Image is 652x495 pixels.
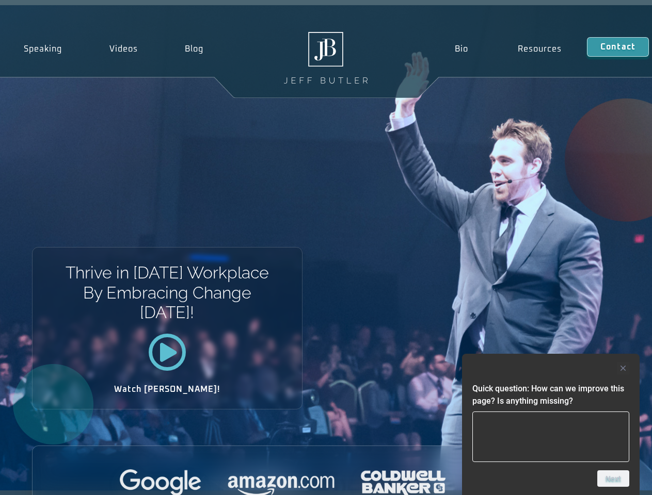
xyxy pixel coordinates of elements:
[472,411,629,462] textarea: Quick question: How can we improve this page? Is anything missing?
[86,37,162,61] a: Videos
[600,43,635,51] span: Contact
[430,37,586,61] nav: Menu
[493,37,587,61] a: Resources
[597,470,629,487] button: Next question
[161,37,227,61] a: Blog
[617,362,629,374] button: Hide survey
[472,383,629,407] h2: Quick question: How can we improve this page? Is anything missing?
[472,362,629,487] div: Quick question: How can we improve this page? Is anything missing?
[430,37,493,61] a: Bio
[65,263,269,322] h1: Thrive in [DATE] Workplace By Embracing Change [DATE]!
[587,37,649,57] a: Contact
[69,385,266,393] h2: Watch [PERSON_NAME]!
